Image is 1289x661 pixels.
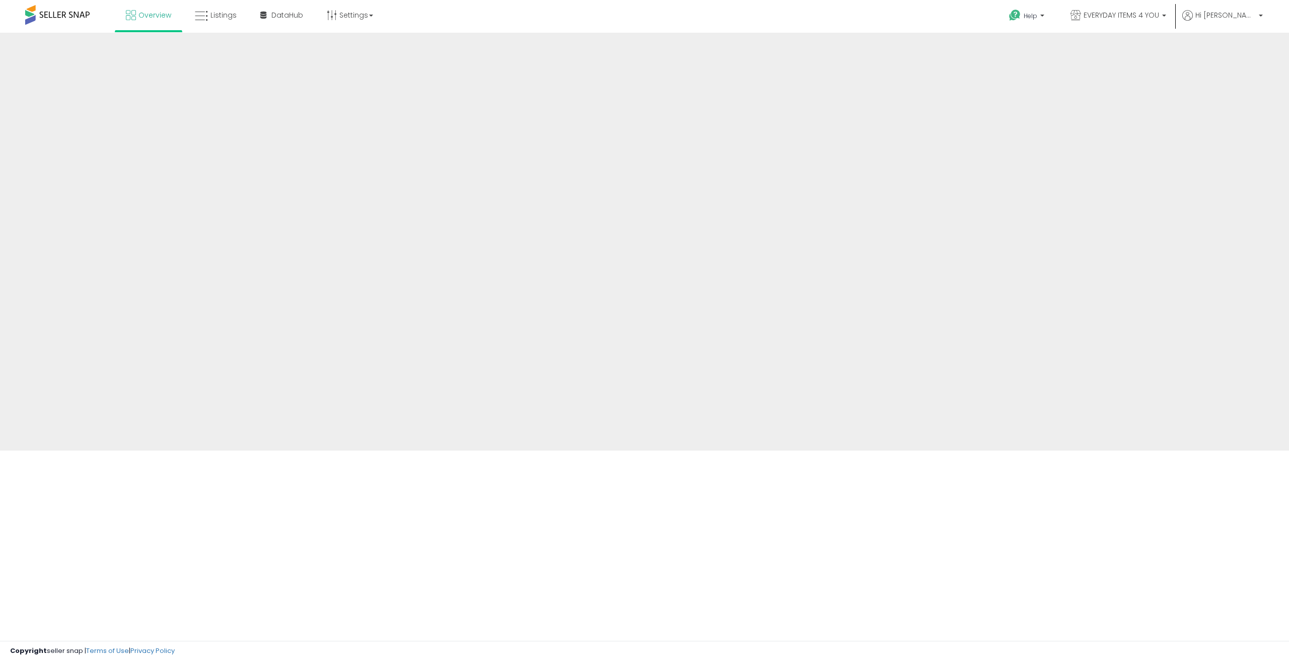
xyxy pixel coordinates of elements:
[1195,10,1256,20] span: Hi [PERSON_NAME]
[1009,9,1021,22] i: Get Help
[210,10,237,20] span: Listings
[138,10,171,20] span: Overview
[271,10,303,20] span: DataHub
[1182,10,1263,33] a: Hi [PERSON_NAME]
[1024,12,1037,20] span: Help
[1084,10,1159,20] span: EVERYDAY ITEMS 4 YOU
[1001,2,1054,33] a: Help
